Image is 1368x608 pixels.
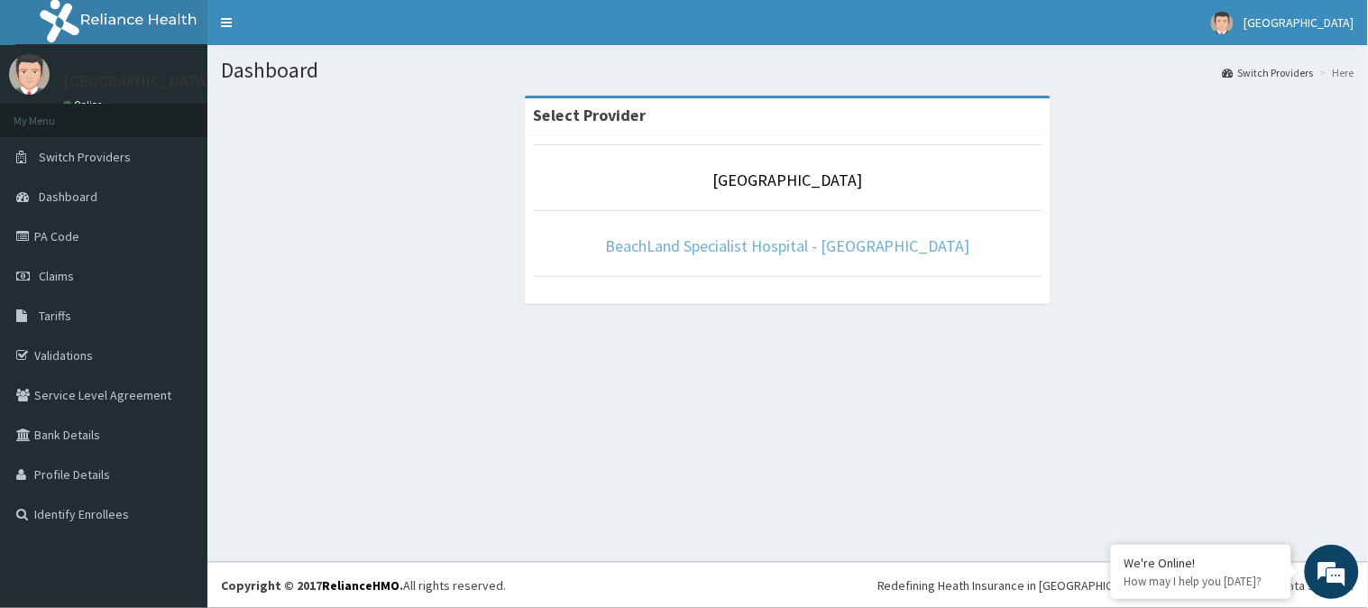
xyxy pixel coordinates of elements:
span: Claims [39,268,74,284]
strong: Copyright © 2017 . [221,577,403,594]
p: [GEOGRAPHIC_DATA] [63,73,212,89]
p: How may I help you today? [1125,574,1278,589]
strong: Select Provider [534,105,647,125]
a: Online [63,98,106,111]
a: RelianceHMO [322,577,399,594]
div: We're Online! [1125,555,1278,571]
a: BeachLand Specialist Hospital - [GEOGRAPHIC_DATA] [605,235,970,256]
footer: All rights reserved. [207,562,1368,608]
a: [GEOGRAPHIC_DATA] [713,170,863,190]
img: User Image [1211,12,1234,34]
span: Dashboard [39,189,97,205]
img: User Image [9,54,50,95]
a: Switch Providers [1223,65,1314,80]
span: [GEOGRAPHIC_DATA] [1244,14,1354,31]
li: Here [1316,65,1354,80]
span: Switch Providers [39,149,131,165]
h1: Dashboard [221,59,1354,82]
div: Redefining Heath Insurance in [GEOGRAPHIC_DATA] using Telemedicine and Data Science! [877,576,1354,594]
span: Tariffs [39,308,71,324]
